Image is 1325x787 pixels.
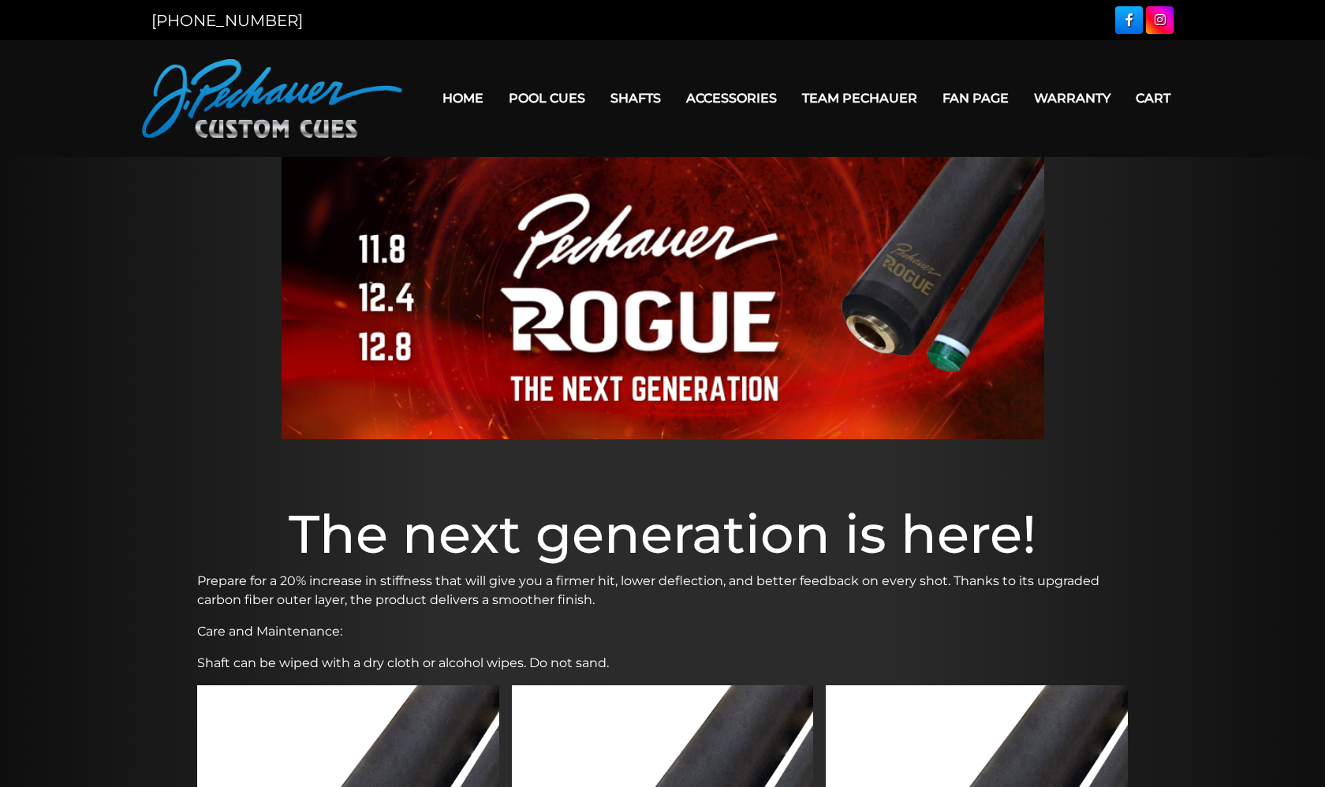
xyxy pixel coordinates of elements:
[197,622,1128,641] p: Care and Maintenance:
[598,78,674,118] a: Shafts
[197,502,1128,565] h1: The next generation is here!
[197,572,1128,610] p: Prepare for a 20% increase in stiffness that will give you a firmer hit, lower deflection, and be...
[197,654,1128,673] p: Shaft can be wiped with a dry cloth or alcohol wipes. Do not sand.
[789,78,930,118] a: Team Pechauer
[430,78,496,118] a: Home
[142,59,402,138] img: Pechauer Custom Cues
[674,78,789,118] a: Accessories
[1123,78,1183,118] a: Cart
[1021,78,1123,118] a: Warranty
[496,78,598,118] a: Pool Cues
[930,78,1021,118] a: Fan Page
[151,11,303,30] a: [PHONE_NUMBER]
